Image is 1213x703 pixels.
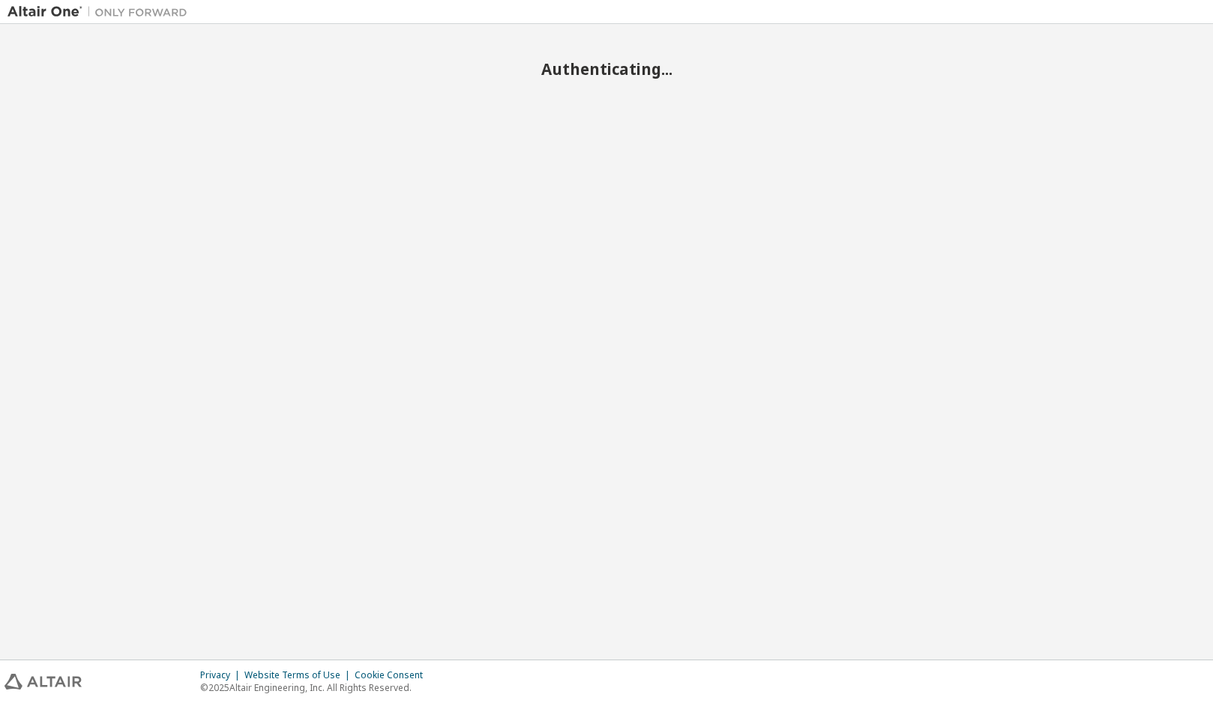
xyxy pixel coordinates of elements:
h2: Authenticating... [7,59,1206,79]
div: Website Terms of Use [244,669,355,681]
div: Cookie Consent [355,669,432,681]
img: altair_logo.svg [4,674,82,690]
img: Altair One [7,4,195,19]
div: Privacy [200,669,244,681]
p: © 2025 Altair Engineering, Inc. All Rights Reserved. [200,681,432,694]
